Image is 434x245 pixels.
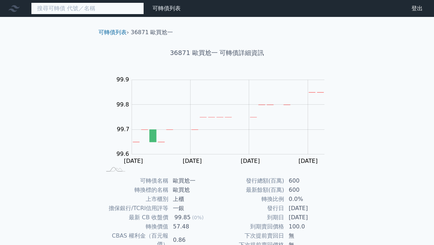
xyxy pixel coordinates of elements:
g: Series [133,92,324,142]
td: 轉換比例 [217,195,284,204]
td: 到期賣回價格 [217,222,284,231]
td: [DATE] [284,204,333,213]
div: 99.85 [173,213,192,222]
td: 歐買尬 [169,185,217,195]
td: 可轉債名稱 [101,176,169,185]
a: 可轉債列表 [152,5,181,12]
tspan: [DATE] [241,158,260,164]
span: (0%) [192,215,204,220]
td: 發行總額(百萬) [217,176,284,185]
td: 下次提前賣回日 [217,231,284,240]
td: 0.0% [284,195,333,204]
g: Chart [109,76,335,164]
td: 轉換價值 [101,222,169,231]
td: 無 [284,231,333,240]
td: 上市櫃別 [101,195,169,204]
a: 登出 [406,3,428,14]
td: 一銀 [169,204,217,213]
li: 36871 歐買尬一 [131,28,173,37]
tspan: 99.7 [117,126,129,133]
li: › [98,28,129,37]
td: 發行日 [217,204,284,213]
td: 最新餘額(百萬) [217,185,284,195]
tspan: [DATE] [183,158,202,164]
a: 可轉債列表 [98,29,127,36]
td: 600 [284,185,333,195]
tspan: [DATE] [124,158,143,164]
tspan: 99.8 [116,101,129,108]
td: [DATE] [284,213,333,222]
td: 最新 CB 收盤價 [101,213,169,222]
td: 到期日 [217,213,284,222]
h1: 36871 歐買尬一 可轉債詳細資訊 [93,48,341,58]
tspan: [DATE] [299,158,318,164]
td: 擔保銀行/TCRI信用評等 [101,204,169,213]
td: 轉換標的名稱 [101,185,169,195]
td: 歐買尬一 [169,176,217,185]
input: 搜尋可轉債 代號／名稱 [31,2,144,14]
td: 57.48 [169,222,217,231]
tspan: 99.6 [116,151,129,157]
td: 100.0 [284,222,333,231]
tspan: 99.9 [116,76,129,83]
td: 上櫃 [169,195,217,204]
td: 600 [284,176,333,185]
